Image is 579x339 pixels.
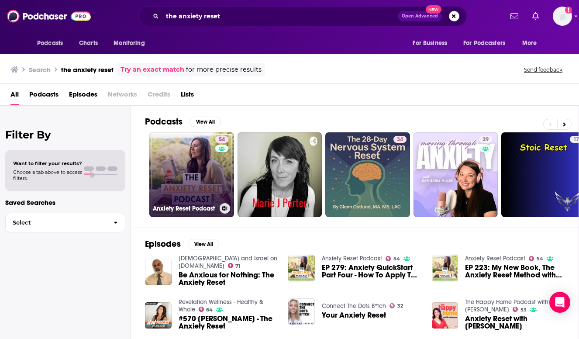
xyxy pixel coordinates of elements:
[181,87,194,105] a: Lists
[145,239,181,249] h2: Episodes
[145,259,172,285] img: Be Anxious for Nothing: The Anxiety Reset
[397,135,403,144] span: 34
[228,263,241,268] a: 71
[148,87,170,105] span: Credits
[288,298,315,325] img: Your Anxiety Reset
[393,136,407,143] a: 34
[465,255,525,262] a: Anxiety Reset Podcast
[398,11,442,21] button: Open AdvancedNew
[79,37,98,49] span: Charts
[219,135,225,144] span: 54
[322,255,382,262] a: Anxiety Reset Podcast
[553,7,572,26] img: User Profile
[31,35,74,52] button: open menu
[386,256,400,261] a: 54
[145,116,221,127] a: PodcastsView All
[507,9,522,24] a: Show notifications dropdown
[482,135,489,144] span: 29
[322,302,386,310] a: Connect The Dots B*tch
[465,264,565,279] span: EP 223: My New Book, The Anxiety Reset Method with [PERSON_NAME]
[479,136,492,143] a: 29
[537,257,543,261] span: 54
[407,35,458,52] button: open menu
[179,271,278,286] a: Be Anxious for Nothing: The Anxiety Reset
[153,205,216,212] h3: Anxiety Reset Podcast
[5,213,125,232] button: Select
[288,255,315,281] img: EP 279: Anxiety QuickStart Part Four - How To Apply The Anxiety Reset Method with Georgie Collinson
[235,264,240,268] span: 71
[188,239,219,249] button: View All
[521,66,565,73] button: Send feedback
[325,132,410,217] a: 34
[573,135,579,144] span: 17
[186,65,262,75] span: for more precise results
[179,315,278,330] span: #570 [PERSON_NAME] - The Anxiety Reset
[549,292,570,313] div: Open Intercom Messenger
[516,35,548,52] button: open menu
[29,87,59,105] a: Podcasts
[190,117,221,127] button: View All
[145,302,172,329] img: #570 Dr. Gregory Jantz - The Anxiety Reset
[414,132,498,217] a: 29
[138,6,467,26] div: Search podcasts, credits, & more...
[69,87,97,105] a: Episodes
[149,132,234,217] a: 54Anxiety Reset Podcast
[465,315,565,330] a: Anxiety Reset with Dr. Gregory Jantz
[179,298,263,313] a: Revelation Wellness - Healthy & Whole
[529,256,543,261] a: 54
[432,255,458,281] img: EP 223: My New Book, The Anxiety Reset Method with Georgie Collinson
[322,264,421,279] span: EP 279: Anxiety QuickStart Part Four - How To Apply The Anxiety Reset Method with [PERSON_NAME]
[179,315,278,330] a: #570 Dr. Gregory Jantz - The Anxiety Reset
[108,87,137,105] span: Networks
[7,8,91,24] img: Podchaser - Follow, Share and Rate Podcasts
[432,302,458,329] img: Anxiety Reset with Dr. Gregory Jantz
[463,37,505,49] span: For Podcasters
[114,37,145,49] span: Monitoring
[389,303,403,308] a: 32
[206,308,213,312] span: 64
[6,220,107,225] span: Select
[553,7,572,26] span: Logged in as alignPR
[522,37,537,49] span: More
[413,37,447,49] span: For Business
[529,9,542,24] a: Show notifications dropdown
[13,160,82,166] span: Want to filter your results?
[520,308,527,312] span: 53
[393,257,400,261] span: 54
[179,255,277,270] a: Holy Scriptures and Israel on Oneplace.com
[29,66,51,74] h3: Search
[426,5,441,14] span: New
[37,37,63,49] span: Podcasts
[61,66,114,74] h3: the anxiety reset
[121,65,184,75] a: Try an exact match
[5,198,125,207] p: Saved Searches
[215,136,228,143] a: 54
[145,239,219,249] a: EpisodesView All
[465,298,548,313] a: The Happy Home Podcast with Arlene Pellicane
[513,307,527,312] a: 53
[465,264,565,279] a: EP 223: My New Book, The Anxiety Reset Method with Georgie Collinson
[397,304,403,308] span: 32
[73,35,103,52] a: Charts
[5,128,125,141] h2: Filter By
[322,311,386,319] a: Your Anxiety Reset
[402,14,438,18] span: Open Advanced
[10,87,19,105] a: All
[458,35,518,52] button: open menu
[145,116,183,127] h2: Podcasts
[565,7,572,14] svg: Add a profile image
[162,9,398,23] input: Search podcasts, credits, & more...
